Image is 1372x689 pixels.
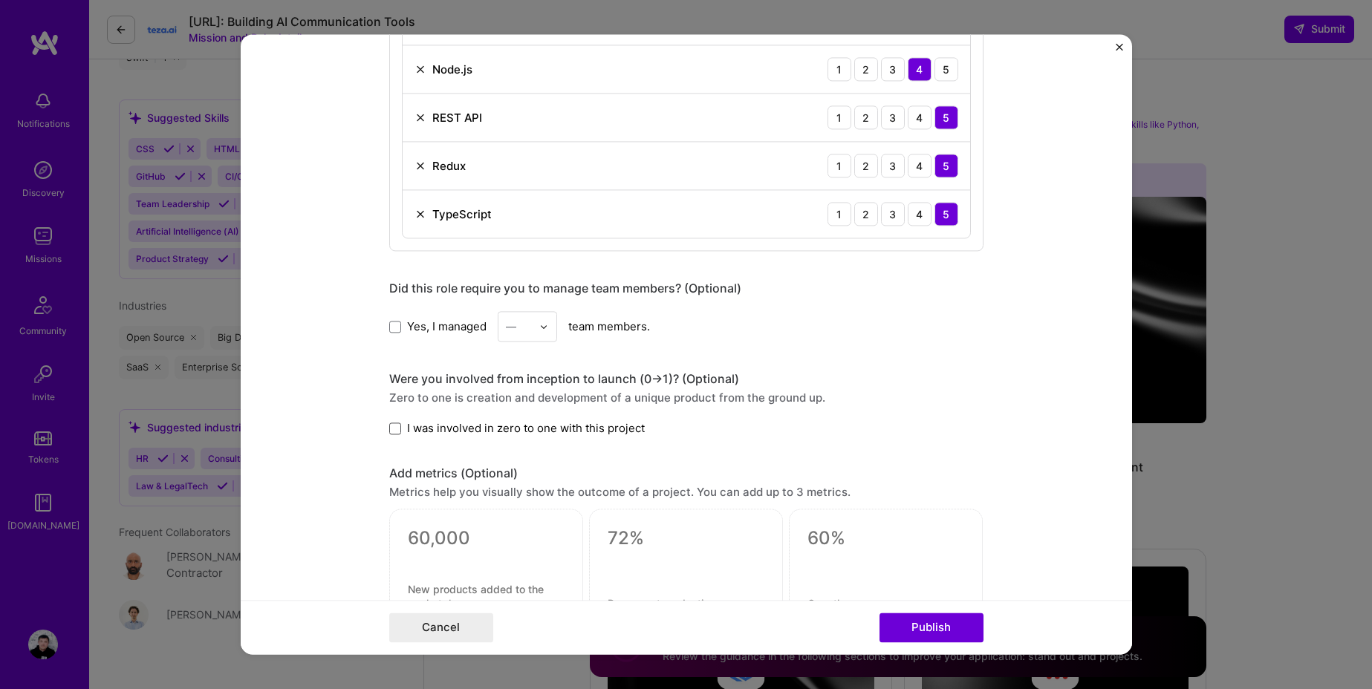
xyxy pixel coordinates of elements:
[881,202,905,226] div: 3
[389,390,984,405] div: Zero to one is creation and development of a unique product from the ground up.
[389,466,984,482] div: Add metrics (Optional)
[407,420,645,436] span: I was involved in zero to one with this project
[539,322,548,331] img: drop icon
[881,105,905,129] div: 3
[432,158,466,174] div: Redux
[432,110,482,125] div: REST API
[854,57,878,81] div: 2
[389,311,984,342] div: team members.
[881,154,905,177] div: 3
[432,62,472,77] div: Node.js
[389,281,984,296] div: Did this role require you to manage team members? (Optional)
[934,202,958,226] div: 5
[414,160,426,172] img: Remove
[908,154,932,177] div: 4
[934,105,958,129] div: 5
[828,105,851,129] div: 1
[414,111,426,123] img: Remove
[828,57,851,81] div: 1
[908,105,932,129] div: 4
[854,154,878,177] div: 2
[389,485,984,500] div: Metrics help you visually show the outcome of a project. You can add up to 3 metrics.
[934,154,958,177] div: 5
[908,57,932,81] div: 4
[389,371,984,387] div: Were you involved from inception to launch (0 -> 1)? (Optional)
[908,202,932,226] div: 4
[389,613,493,643] button: Cancel
[414,208,426,220] img: Remove
[407,319,487,334] span: Yes, I managed
[854,202,878,226] div: 2
[880,613,984,643] button: Publish
[934,57,958,81] div: 5
[432,206,492,222] div: TypeScript
[828,202,851,226] div: 1
[828,154,851,177] div: 1
[854,105,878,129] div: 2
[506,319,516,334] div: —
[1116,43,1123,59] button: Close
[881,57,905,81] div: 3
[414,63,426,75] img: Remove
